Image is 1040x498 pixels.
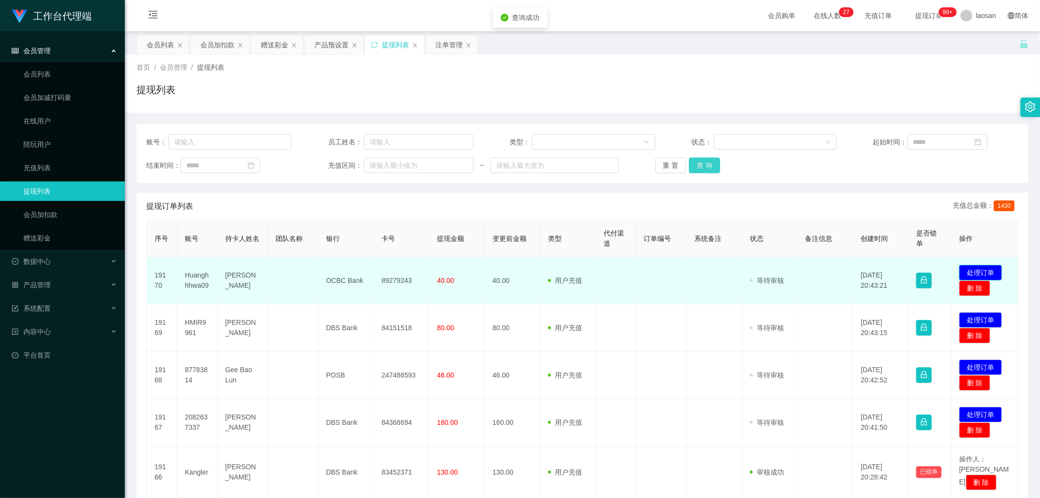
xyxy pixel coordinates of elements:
[959,235,973,242] span: 操作
[412,42,418,48] i: 图标: close
[1025,101,1036,112] i: 图标: setting
[437,277,454,284] span: 40.00
[23,111,117,131] a: 在线用户
[374,352,430,399] td: 247486593
[853,399,909,446] td: [DATE] 20:41:50
[548,324,582,332] span: 用户充值
[959,328,990,343] button: 删 除
[437,371,454,379] span: 46.00
[959,455,1009,486] span: 操作人：[PERSON_NAME]
[959,422,990,438] button: 删 除
[825,139,831,146] i: 图标: down
[873,137,907,147] span: 起始时间：
[959,265,1002,280] button: 处理订单
[959,359,1002,375] button: 处理订单
[916,229,937,247] span: 是否锁单
[485,257,540,304] td: 40.00
[137,82,176,97] h1: 提现列表
[975,139,981,145] i: 图标: calendar
[382,36,409,54] div: 提现列表
[548,235,562,242] span: 类型
[750,418,784,426] span: 等待审核
[644,139,649,146] i: 图标: down
[750,235,764,242] span: 状态
[12,328,51,336] span: 内容中心
[217,352,268,399] td: Gee Bao Lun
[147,304,177,352] td: 19169
[248,162,255,169] i: 图标: calendar
[966,475,997,490] button: 删 除
[548,277,582,284] span: 用户充值
[911,12,948,19] span: 提现订单
[314,36,349,54] div: 产品预设置
[501,14,509,21] i: icon: check-circle
[491,158,619,173] input: 请输入最大值为
[318,257,374,304] td: OCBC Bank
[217,257,268,304] td: [PERSON_NAME]
[147,352,177,399] td: 19168
[12,47,19,54] i: 图标: table
[177,399,217,446] td: 2082637337
[843,7,846,17] p: 2
[916,415,932,430] button: 图标: lock
[33,0,92,32] h1: 工作台代理端
[23,228,117,248] a: 赠送彩金
[485,304,540,352] td: 80.00
[959,375,990,391] button: 删 除
[23,64,117,84] a: 会员列表
[147,36,174,54] div: 会员列表
[12,281,51,289] span: 产品管理
[860,12,897,19] span: 充值订单
[916,367,932,383] button: 图标: lock
[371,41,378,48] i: 图标: sync
[291,42,297,48] i: 图标: close
[191,63,193,71] span: /
[328,160,364,171] span: 充值区间：
[437,235,464,242] span: 提现金额
[485,399,540,446] td: 160.00
[217,399,268,446] td: [PERSON_NAME]
[146,160,180,171] span: 结束时间：
[916,320,932,336] button: 图标: lock
[318,352,374,399] td: POSB
[644,235,671,242] span: 订单编号
[154,63,156,71] span: /
[197,63,224,71] span: 提现列表
[12,47,51,55] span: 会员管理
[374,257,430,304] td: 89279243
[382,235,395,242] span: 卡号
[1008,12,1015,19] i: 图标: global
[953,200,1019,212] div: 充值总金额：
[177,352,217,399] td: 87783814
[548,418,582,426] span: 用户充值
[437,324,454,332] span: 80.00
[147,399,177,446] td: 19167
[177,304,217,352] td: HMIR9961
[916,466,942,478] button: 已锁单
[853,257,909,304] td: [DATE] 20:43:21
[352,42,357,48] i: 图标: close
[750,277,784,284] span: 等待审核
[691,137,714,147] span: 状态：
[23,88,117,107] a: 会员加减打码量
[750,324,784,332] span: 等待审核
[146,200,193,212] span: 提现订单列表
[374,304,430,352] td: 84151518
[485,352,540,399] td: 46.00
[318,304,374,352] td: DBS Bank
[147,257,177,304] td: 19170
[261,36,288,54] div: 赠送彩金
[12,304,51,312] span: 系统配置
[177,42,183,48] i: 图标: close
[326,235,340,242] span: 银行
[512,14,540,21] span: 查询成功
[853,352,909,399] td: [DATE] 20:42:52
[23,205,117,224] a: 会员加扣款
[160,63,187,71] span: 会员管理
[155,235,168,242] span: 序号
[364,134,473,150] input: 请输入
[959,407,1002,422] button: 处理订单
[437,468,458,476] span: 130.00
[959,280,990,296] button: 删 除
[12,10,27,23] img: logo.9652507e.png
